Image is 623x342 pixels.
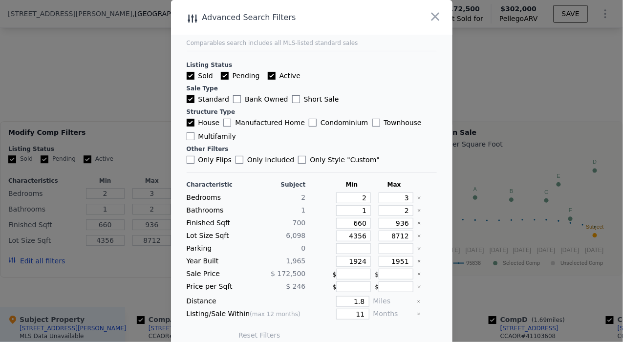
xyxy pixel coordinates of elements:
[187,145,437,153] div: Other Filters
[292,95,300,103] input: Short Sale
[187,72,194,80] input: Sold
[286,232,305,239] span: 6,098
[187,243,244,254] div: Parking
[171,11,396,24] div: Advanced Search Filters
[417,209,421,213] button: Clear
[417,272,421,276] button: Clear
[187,281,244,292] div: Price per Sqft
[187,131,236,141] label: Multifamily
[236,156,243,164] input: Only Included
[187,95,194,103] input: Standard
[417,312,421,316] button: Clear
[271,270,305,278] span: $ 172,500
[233,94,288,104] label: Bank Owned
[375,281,414,292] div: $
[221,72,229,80] input: Pending
[333,181,371,189] div: Min
[187,94,230,104] label: Standard
[375,181,414,189] div: Max
[309,118,368,128] label: Condominium
[268,72,276,80] input: Active
[250,311,301,318] span: (max 12 months)
[221,71,260,81] label: Pending
[233,95,241,103] input: Bank Owned
[187,119,194,127] input: House
[187,256,244,267] div: Year Built
[187,218,244,229] div: Finished Sqft
[292,94,339,104] label: Short Sale
[238,330,280,340] button: Reset
[223,119,231,127] input: Manufactured Home
[187,108,437,116] div: Structure Type
[301,244,306,252] span: 0
[236,155,294,165] label: Only Included
[187,205,244,216] div: Bathrooms
[417,285,421,289] button: Clear
[373,309,413,320] div: Months
[417,234,421,238] button: Clear
[373,296,413,307] div: Miles
[187,156,194,164] input: Only Flips
[309,119,317,127] input: Condominium
[293,219,306,227] span: 700
[417,247,421,251] button: Clear
[333,269,371,279] div: $
[333,281,371,292] div: $
[286,282,305,290] span: $ 246
[187,39,437,47] div: Comparables search includes all MLS-listed standard sales
[248,181,306,189] div: Subject
[268,71,301,81] label: Active
[187,269,244,279] div: Sale Price
[187,231,244,241] div: Lot Size Sqft
[187,155,232,165] label: Only Flips
[187,85,437,92] div: Sale Type
[187,296,306,307] div: Distance
[372,119,380,127] input: Townhouse
[223,118,305,128] label: Manufactured Home
[301,206,306,214] span: 1
[187,192,244,203] div: Bedrooms
[187,132,194,140] input: Multifamily
[187,71,213,81] label: Sold
[298,155,380,165] label: Only Style " Custom "
[187,118,220,128] label: House
[417,259,421,263] button: Clear
[301,193,306,201] span: 2
[375,269,414,279] div: $
[187,61,437,69] div: Listing Status
[187,309,306,320] div: Listing/Sale Within
[187,181,244,189] div: Characteristic
[417,196,421,200] button: Clear
[286,257,305,265] span: 1,965
[417,221,421,225] button: Clear
[417,299,421,303] button: Clear
[298,156,306,164] input: Only Style "Custom"
[372,118,422,128] label: Townhouse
